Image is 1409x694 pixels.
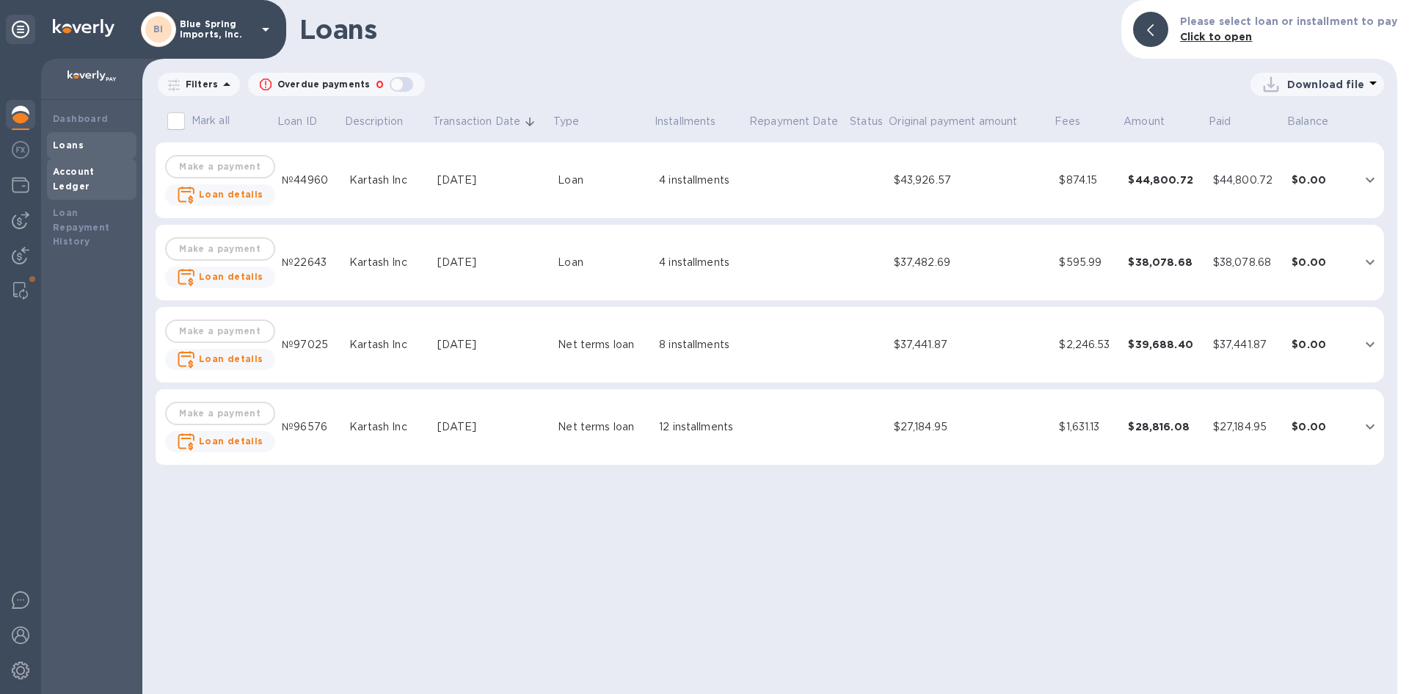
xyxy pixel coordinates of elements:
img: Logo [53,19,114,37]
span: Installments [655,114,735,129]
div: $37,482.69 [894,255,1048,270]
p: Loan ID [277,114,317,129]
span: Fees [1055,114,1100,129]
button: expand row [1359,333,1381,355]
img: Wallets [12,176,29,194]
span: Description [345,114,422,129]
div: [DATE] [437,173,546,188]
p: Paid [1209,114,1231,129]
div: 4 installments [659,255,742,270]
div: $37,441.87 [1213,337,1280,353]
p: Description [345,114,403,129]
div: $0.00 [1292,173,1349,187]
p: Repayment Date [749,114,838,129]
div: $2,246.53 [1059,337,1116,353]
div: $43,926.57 [894,173,1048,188]
div: [DATE] [437,419,546,435]
b: Dashboard [53,113,109,124]
div: $0.00 [1292,337,1349,352]
div: $44,800.72 [1128,173,1201,187]
div: №44960 [282,173,338,188]
div: $595.99 [1059,255,1116,270]
p: Type [553,114,580,129]
b: Account Ledger [53,166,95,192]
span: Transaction Date [433,114,539,129]
p: Original payment amount [889,114,1017,129]
div: Loan [558,173,647,188]
p: Transaction Date [433,114,520,129]
button: Loan details [165,349,275,370]
span: Original payment amount [889,114,1036,129]
button: expand row [1359,169,1381,191]
div: Unpin categories [6,15,35,44]
b: Loan details [199,189,263,200]
div: Net terms loan [558,337,634,353]
div: $38,078.68 [1213,255,1280,270]
div: Kartash Inc [349,255,426,270]
p: Status [850,114,883,129]
p: 0 [376,77,384,93]
button: Overdue payments0 [248,73,425,96]
div: Loan [558,255,647,270]
p: Overdue payments [277,78,370,91]
div: $27,184.95 [1213,419,1280,435]
b: Click to open [1180,31,1253,43]
b: BI [153,24,164,35]
b: Loan Repayment History [53,207,110,247]
p: Filters [180,78,218,90]
p: Fees [1055,114,1081,129]
div: $0.00 [1292,419,1349,434]
div: №97025 [282,337,338,353]
div: [DATE] [437,255,546,270]
img: Foreign exchange [12,141,29,159]
b: Loans [53,140,84,151]
p: Blue Spring Imports, Inc. [180,19,253,40]
b: Loan details [199,353,263,364]
div: $874.15 [1059,173,1116,188]
div: 4 installments [659,173,742,188]
p: Mark all [192,113,230,129]
button: expand row [1359,416,1381,438]
p: Download file [1287,77,1364,92]
div: $1,631.13 [1059,419,1116,435]
div: 8 installments [659,337,742,353]
p: Amount [1124,114,1165,129]
button: Loan details [165,184,275,206]
div: $39,688.40 [1128,337,1201,352]
div: $38,078.68 [1128,255,1201,270]
span: Balance [1287,114,1347,129]
div: Kartash Inc [349,337,426,353]
b: Please select loan or installment to pay [1180,15,1397,27]
div: Kartash Inc [349,173,426,188]
div: $0.00 [1292,255,1349,270]
span: Type [553,114,599,129]
b: Loan details [199,271,263,282]
div: $28,816.08 [1128,419,1201,434]
b: Loan details [199,435,263,447]
div: $37,441.87 [894,337,1048,353]
span: Amount [1124,114,1184,129]
div: [DATE] [437,337,546,353]
div: Net terms loan [558,419,634,435]
div: №96576 [282,419,338,435]
button: Loan details [165,431,275,452]
span: Loan ID [277,114,336,129]
div: $27,184.95 [894,419,1048,435]
button: Loan details [165,267,275,288]
button: expand row [1359,251,1381,273]
h1: Loans [299,14,1110,45]
div: Kartash Inc [349,419,426,435]
span: Paid [1209,114,1250,129]
div: №22643 [282,255,338,270]
p: Balance [1287,114,1328,129]
p: Installments [655,114,716,129]
div: 12 installments [659,419,742,435]
div: $44,800.72 [1213,173,1280,188]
